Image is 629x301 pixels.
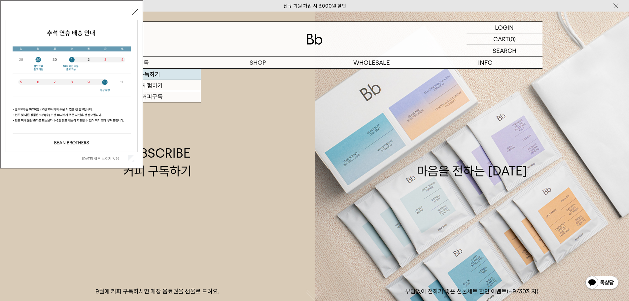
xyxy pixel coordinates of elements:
p: CART [493,33,509,45]
img: 5e4d662c6b1424087153c0055ceb1a13_140731.jpg [6,20,137,152]
a: CART (0) [467,33,542,45]
p: SEARCH [493,45,516,56]
a: 신규 회원 가입 시 3,000원 할인 [283,3,346,9]
a: SHOP [201,57,315,68]
a: LOGIN [467,22,542,33]
label: [DATE] 하루 보이지 않음 [82,156,126,161]
div: SUBSCRIBE 커피 구독하기 [123,144,192,179]
p: LOGIN [495,22,514,33]
button: 닫기 [132,9,138,15]
p: INFO [429,57,542,68]
div: 마음을 전하는 [DATE] [417,144,527,179]
img: 로고 [307,34,323,45]
p: WHOLESALE [315,57,429,68]
img: 카카오톡 채널 1:1 채팅 버튼 [585,275,619,291]
p: (0) [509,33,516,45]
